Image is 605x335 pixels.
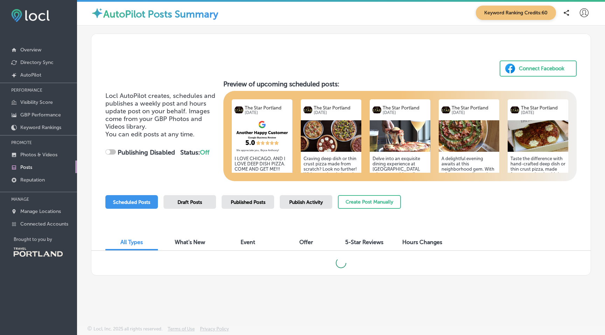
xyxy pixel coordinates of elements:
p: Directory Sync [20,59,54,65]
h5: A delightful evening awaits at this neighborhood gem. With a focus on quality and community, gues... [441,156,496,235]
strong: Status: [180,149,209,156]
span: You can edit posts at any time. [105,130,195,138]
p: Reputation [20,177,45,183]
a: Privacy Policy [200,326,229,335]
p: [DATE] [314,111,358,115]
span: Locl AutoPilot creates, schedules and publishes a weekly post and hours update post on your behal... [105,92,215,130]
p: Photos & Videos [20,152,57,158]
img: 1740694622786f0284-0255-4a8f-afbc-c272d6c5be09_IMG_1597_1.jpg [370,120,430,152]
h5: Taste the difference with hand-crafted deep dish or thin crust pizza, made from scratch using hig... [510,156,565,235]
span: Offer [299,239,313,245]
p: [DATE] [452,111,496,115]
span: Off [200,149,209,156]
p: The Star Portland [245,105,289,111]
img: 0f2a713b-ad92-4751-9b84-7da8d67d2f2c.png [232,120,292,152]
p: [DATE] [383,111,427,115]
h5: I LOVE CHICAGO, AND I LOVE DEEP DISH PIZZA. COME AND GET ME!!! Customer Review Received [DATE] [235,156,290,187]
span: Event [241,239,255,245]
p: Keyword Rankings [20,124,61,130]
h5: Craving deep dish or thin crust pizza made from scratch? Look no further! With organic salads and... [304,156,359,235]
span: All Types [120,239,143,245]
span: Keyword Ranking Credits: 60 [476,6,556,20]
p: The Star Portland [383,105,427,111]
p: Connected Accounts [20,221,68,227]
p: AutoPilot [20,72,41,78]
img: 17406946201481ebb1-f476-48f6-84df-0ce3252a3645_DSC_4726_2.JPG [508,120,568,152]
button: Create Post Manually [338,195,401,209]
span: 5-Star Reviews [345,239,383,245]
span: Scheduled Posts [113,199,150,205]
span: Hours Changes [402,239,442,245]
h5: Delve into an exquisite dining experience at [GEOGRAPHIC_DATA], where every bite tells a story. F... [373,156,427,235]
img: logo [441,106,450,114]
p: Brought to you by [14,237,77,242]
img: e83dc664-6660-473a-b0b7-e0faf53d17fbTheStarPDX_JannieHuang3E4A6808.jpg [301,120,361,152]
a: Terms of Use [168,326,195,335]
span: Published Posts [231,199,265,205]
img: 17406946231b33b80d-4dff-4f20-b639-9e13df27f09f_IMG_1596.jpg [439,120,499,152]
strong: Publishing Disabled [118,149,175,156]
span: Publish Activity [289,199,323,205]
p: Posts [20,164,32,170]
span: Draft Posts [178,199,202,205]
p: The Star Portland [314,105,358,111]
img: logo [304,106,312,114]
p: The Star Portland [452,105,496,111]
img: autopilot-icon [91,7,103,19]
p: Locl, Inc. 2025 all rights reserved. [93,326,162,332]
h3: Preview of upcoming scheduled posts: [223,80,577,88]
div: Connect Facebook [519,63,564,74]
p: [DATE] [245,111,289,115]
p: Visibility Score [20,99,53,105]
p: Manage Locations [20,208,61,214]
img: fda3e92497d09a02dc62c9cd864e3231.png [11,9,50,22]
img: logo [235,106,243,114]
img: Travel Portland [14,248,63,257]
img: logo [373,106,381,114]
span: What's New [175,239,205,245]
button: Connect Facebook [500,60,577,77]
p: Overview [20,47,41,53]
img: logo [510,106,519,114]
label: AutoPilot Posts Summary [103,8,218,20]
p: GBP Performance [20,112,61,118]
p: [DATE] [521,111,565,115]
p: The Star Portland [521,105,565,111]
